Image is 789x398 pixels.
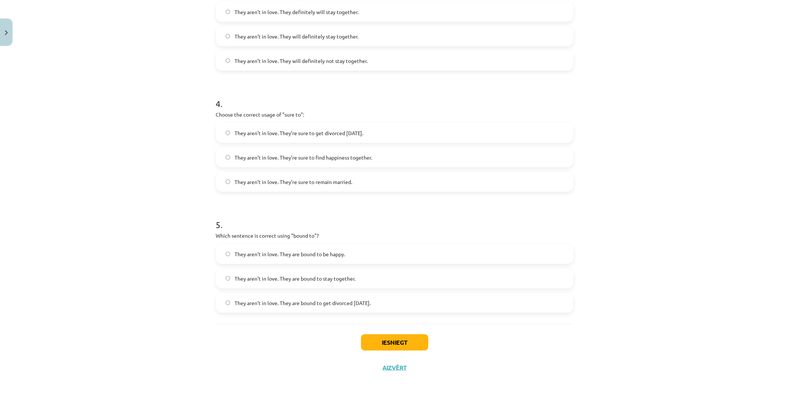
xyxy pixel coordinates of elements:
[226,180,230,184] input: They aren’t in love. They’re sure to remain married.
[235,33,358,40] span: They aren’t in love. They will definitely stay together.
[226,10,230,14] input: They aren’t in love. They definitely will stay together.
[226,155,230,160] input: They aren’t in love. They’re sure to find happiness together.
[226,252,230,257] input: They aren’t in love. They are bound to be happy.
[235,129,363,137] span: They aren’t in love. They’re sure to get divorced [DATE].
[235,57,368,65] span: They aren’t in love. They will definitely not stay together.
[235,299,371,307] span: They aren’t in love. They are bound to get divorced [DATE].
[235,250,345,258] span: They aren’t in love. They are bound to be happy.
[226,131,230,136] input: They aren’t in love. They’re sure to get divorced [DATE].
[235,154,372,161] span: They aren’t in love. They’re sure to find happiness together.
[235,275,355,282] span: They aren’t in love. They are bound to stay together.
[381,364,409,371] button: Aizvērt
[226,276,230,281] input: They aren’t in love. They are bound to stay together.
[361,334,428,351] button: Iesniegt
[226,58,230,63] input: They aren’t in love. They will definitely not stay together.
[235,178,352,186] span: They aren’t in love. They’re sure to remain married.
[216,86,573,108] h1: 4 .
[216,232,573,240] p: Which sentence is correct using "bound to"?
[226,34,230,39] input: They aren’t in love. They will definitely stay together.
[5,30,8,35] img: icon-close-lesson-0947bae3869378f0d4975bcd49f059093ad1ed9edebbc8119c70593378902aed.svg
[226,301,230,305] input: They aren’t in love. They are bound to get divorced [DATE].
[216,111,573,118] p: Choose the correct usage of "sure to":
[216,207,573,230] h1: 5 .
[235,8,358,16] span: They aren’t in love. They definitely will stay together.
